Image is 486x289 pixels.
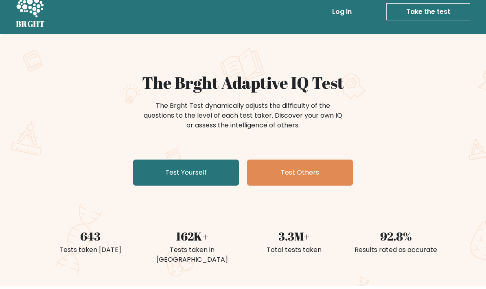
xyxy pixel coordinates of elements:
div: Tests taken [DATE] [44,245,136,255]
div: 92.8% [350,228,442,245]
div: 3.3M+ [248,228,340,245]
div: 643 [44,228,136,245]
h1: The Brght Adaptive IQ Test [44,73,442,93]
a: Test Yourself [133,160,239,186]
div: The Brght Test dynamically adjusts the difficulty of the questions to the level of each test take... [141,101,345,130]
a: Log in [329,4,355,20]
div: 162K+ [146,228,238,245]
div: Tests taken in [GEOGRAPHIC_DATA] [146,245,238,265]
h5: BRGHT [16,19,45,29]
div: Total tests taken [248,245,340,255]
a: Take the test [386,3,470,20]
a: Test Others [247,160,353,186]
div: Results rated as accurate [350,245,442,255]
